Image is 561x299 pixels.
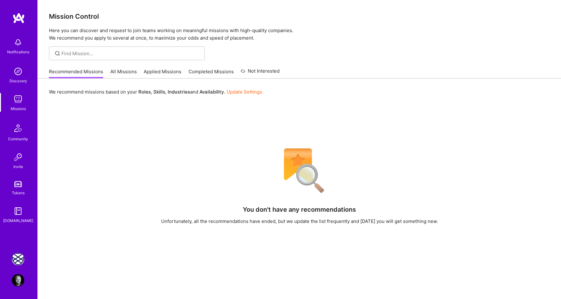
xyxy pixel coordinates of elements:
div: Notifications [7,49,29,55]
div: Tokens [12,190,25,196]
a: Update Settings [227,89,262,95]
img: bell [12,36,24,49]
img: User Avatar [12,274,24,287]
img: tokens [14,181,22,187]
a: User Avatar [10,274,26,287]
img: No Results [273,144,326,197]
a: Charlie Health: Team for Mental Health Support [10,253,26,265]
h3: Mission Control [49,12,550,20]
div: Discovery [9,78,27,84]
input: Find Mission... [61,50,200,57]
b: Industries [168,89,190,95]
div: [DOMAIN_NAME] [3,217,33,224]
img: Invite [12,151,24,163]
div: Missions [11,105,26,112]
div: Invite [13,163,23,170]
a: Completed Missions [189,68,234,79]
img: Community [11,121,26,136]
img: teamwork [12,93,24,105]
img: logo [12,12,25,24]
i: icon SearchGrey [54,50,61,57]
a: Not Interested [241,67,280,79]
p: We recommend missions based on your , , and . [49,89,262,95]
a: Recommended Missions [49,68,103,79]
h4: You don't have any recommendations [243,206,356,213]
b: Skills [153,89,165,95]
div: Unfortunately, all the recommendations have ended, but we update the list frequently and [DATE] y... [161,218,438,224]
b: Availability [199,89,224,95]
img: discovery [12,65,24,78]
p: Here you can discover and request to join teams working on meaningful missions with high-quality ... [49,27,550,42]
a: All Missions [110,68,137,79]
div: Community [8,136,28,142]
img: Charlie Health: Team for Mental Health Support [12,253,24,265]
img: guide book [12,205,24,217]
b: Roles [138,89,151,95]
a: Applied Missions [144,68,181,79]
